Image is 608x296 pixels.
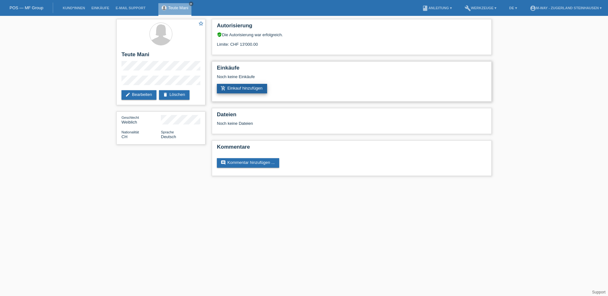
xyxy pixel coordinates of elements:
h2: Autorisierung [217,23,487,32]
h2: Dateien [217,111,487,121]
a: commentKommentar hinzufügen ... [217,158,279,168]
div: Die Autorisierung war erfolgreich. [217,32,487,37]
a: add_shopping_cartEinkauf hinzufügen [217,84,267,93]
i: book [422,5,428,11]
a: bookAnleitung ▾ [419,6,455,10]
a: Kund*innen [59,6,88,10]
i: verified_user [217,32,222,37]
i: close [190,2,193,5]
span: Nationalität [121,130,139,134]
i: add_shopping_cart [221,86,226,91]
h2: Kommentare [217,144,487,153]
a: Support [592,290,605,294]
div: Limite: CHF 13'000.00 [217,37,487,47]
a: E-Mail Support [113,6,149,10]
i: delete [163,92,168,97]
a: POS — MF Group [10,5,43,10]
h2: Einkäufe [217,65,487,74]
a: DE ▾ [506,6,520,10]
a: Teute Mani [168,5,189,10]
i: comment [221,160,226,165]
a: star_border [198,21,204,27]
h2: Teute Mani [121,51,200,61]
i: star_border [198,21,204,26]
a: account_circlem-way - Zugerland Steinhausen ▾ [527,6,605,10]
div: Noch keine Einkäufe [217,74,487,84]
span: Deutsch [161,134,176,139]
i: edit [125,92,130,97]
a: Einkäufe [88,6,112,10]
div: Noch keine Dateien [217,121,411,126]
i: account_circle [530,5,536,11]
span: Geschlecht [121,116,139,119]
a: close [189,2,193,6]
a: buildWerkzeuge ▾ [461,6,500,10]
a: deleteLöschen [159,90,190,100]
span: Sprache [161,130,174,134]
i: build [465,5,471,11]
span: Schweiz [121,134,128,139]
div: Weiblich [121,115,161,124]
a: editBearbeiten [121,90,156,100]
